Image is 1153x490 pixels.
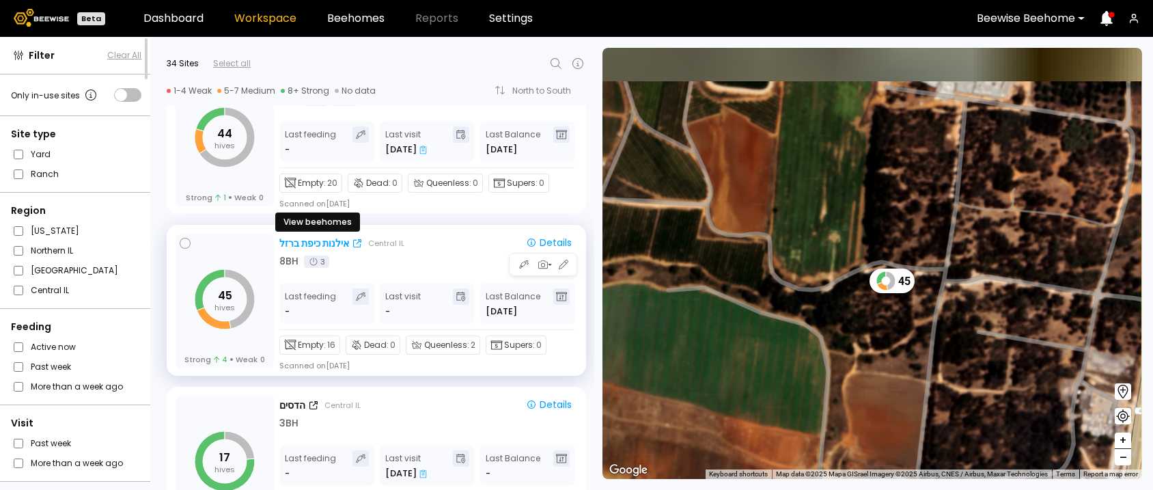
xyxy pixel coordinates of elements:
[184,355,265,364] div: Strong Weak
[520,397,577,413] button: Details
[167,85,212,96] div: 1-4 Weak
[279,254,298,269] div: 8 BH
[279,360,350,371] div: Scanned on [DATE]
[279,198,350,209] div: Scanned on [DATE]
[31,436,71,450] label: Past week
[285,126,336,156] div: Last feeding
[167,57,199,70] div: 34 Sites
[214,140,235,151] tspan: hives
[327,177,337,189] span: 20
[368,238,404,249] div: Central IL
[1083,470,1138,478] a: Report a map error
[285,467,291,480] div: -
[214,302,235,313] tspan: hives
[392,177,398,189] span: 0
[260,355,265,364] span: 0
[285,450,336,480] div: Last feeding
[31,340,76,354] label: Active now
[385,126,427,156] div: Last visit
[31,243,73,258] label: Northern IL
[486,143,517,156] span: [DATE]
[709,469,768,479] button: Keyboard shortcuts
[539,177,544,189] span: 0
[31,456,123,470] label: More than a week ago
[486,288,540,318] div: Last Balance
[279,336,340,355] div: Empty:
[488,174,549,193] div: Supers:
[408,174,483,193] div: Queenless:
[489,13,533,24] a: Settings
[279,174,342,193] div: Empty:
[281,85,329,96] div: 8+ Strong
[385,450,427,480] div: Last visit
[776,470,1048,478] span: Map data ©2025 Mapa GISrael Imagery ©2025 Airbus, CNES / Airbus, Maxar Technologies
[11,87,99,103] div: Only in-use sites
[346,336,400,355] div: Dead:
[186,193,264,202] div: Strong Weak
[285,143,291,156] div: -
[11,320,141,334] div: Feeding
[520,235,577,251] button: Details
[285,288,336,318] div: Last feeding
[11,204,141,218] div: Region
[31,379,123,394] label: More than a week ago
[1120,449,1127,466] span: –
[11,127,141,141] div: Site type
[486,467,490,480] span: -
[327,339,335,351] span: 16
[279,398,305,413] div: הדסים
[390,339,395,351] span: 0
[279,236,349,251] div: אילנות כיפת ברזל
[1115,449,1131,465] button: –
[486,336,546,355] div: Supers:
[1056,470,1075,478] a: Terms (opens in new tab)
[606,461,651,479] a: Open this area in Google Maps (opens a new window)
[218,288,232,303] tspan: 45
[385,143,427,156] div: [DATE]
[31,167,59,181] label: Ranch
[279,416,298,431] div: 3 BH
[214,355,227,364] span: 4
[335,85,376,96] div: No data
[29,49,55,63] span: Filter
[215,193,226,202] span: 1
[77,12,105,25] div: Beta
[214,464,235,475] tspan: hives
[385,467,427,480] div: [DATE]
[1115,433,1131,449] button: +
[213,57,251,70] div: Select all
[217,126,232,141] tspan: 44
[31,147,51,161] label: Yard
[324,400,361,411] div: Central IL
[512,87,581,95] div: North to South
[471,339,475,351] span: 2
[385,288,421,318] div: Last visit
[606,461,651,479] img: Google
[348,174,402,193] div: Dead:
[31,263,118,277] label: [GEOGRAPHIC_DATA]
[31,223,79,238] label: [US_STATE]
[870,268,915,292] div: 45
[31,359,71,374] label: Past week
[536,339,542,351] span: 0
[304,256,329,268] div: 3
[486,450,540,480] div: Last Balance
[143,13,204,24] a: Dashboard
[327,13,385,24] a: Beehomes
[415,13,458,24] span: Reports
[259,193,264,202] span: 0
[526,236,572,249] div: Details
[486,126,540,156] div: Last Balance
[526,398,572,411] div: Details
[219,450,230,465] tspan: 17
[406,336,480,355] div: Queenless:
[11,416,141,431] div: Visit
[275,213,360,232] div: View beehomes
[473,177,478,189] span: 0
[486,305,517,318] span: [DATE]
[234,13,296,24] a: Workspace
[217,85,275,96] div: 5-7 Medium
[107,49,141,62] button: Clear All
[1119,432,1127,449] span: +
